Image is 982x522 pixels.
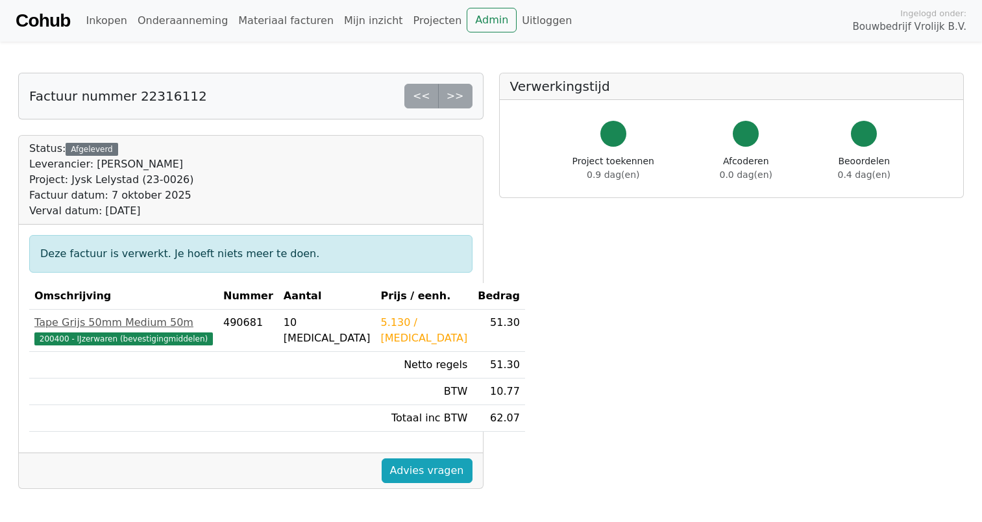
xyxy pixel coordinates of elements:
[80,8,132,34] a: Inkopen
[852,19,966,34] span: Bouwbedrijf Vrolijk B.V.
[29,235,473,273] div: Deze factuur is verwerkt. Je hoeft niets meer te doen.
[510,79,953,94] h5: Verwerkingstijd
[34,315,213,330] div: Tape Grijs 50mm Medium 50m
[29,283,218,310] th: Omschrijving
[720,155,772,182] div: Afcoderen
[467,8,517,32] a: Admin
[29,203,193,219] div: Verval datum: [DATE]
[233,8,339,34] a: Materiaal facturen
[29,141,193,219] div: Status:
[838,169,890,180] span: 0.4 dag(en)
[284,315,371,346] div: 10 [MEDICAL_DATA]
[900,7,966,19] span: Ingelogd onder:
[66,143,117,156] div: Afgeleverd
[16,5,70,36] a: Cohub
[29,172,193,188] div: Project: Jysk Lelystad (23-0026)
[376,405,473,432] td: Totaal inc BTW
[382,458,473,483] a: Advies vragen
[29,88,207,104] h5: Factuur nummer 22316112
[376,352,473,379] td: Netto regels
[218,283,278,310] th: Nummer
[34,332,213,345] span: 200400 - IJzerwaren (bevestigingmiddelen)
[278,283,376,310] th: Aantal
[132,8,233,34] a: Onderaanneming
[473,405,525,432] td: 62.07
[587,169,639,180] span: 0.9 dag(en)
[29,188,193,203] div: Factuur datum: 7 oktober 2025
[473,310,525,352] td: 51.30
[218,310,278,352] td: 490681
[29,156,193,172] div: Leverancier: [PERSON_NAME]
[517,8,577,34] a: Uitloggen
[381,315,468,346] div: 5.130 / [MEDICAL_DATA]
[376,283,473,310] th: Prijs / eenh.
[408,8,467,34] a: Projecten
[473,352,525,379] td: 51.30
[34,315,213,346] a: Tape Grijs 50mm Medium 50m200400 - IJzerwaren (bevestigingmiddelen)
[473,379,525,405] td: 10.77
[572,155,654,182] div: Project toekennen
[473,283,525,310] th: Bedrag
[339,8,408,34] a: Mijn inzicht
[376,379,473,405] td: BTW
[838,155,890,182] div: Beoordelen
[720,169,772,180] span: 0.0 dag(en)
